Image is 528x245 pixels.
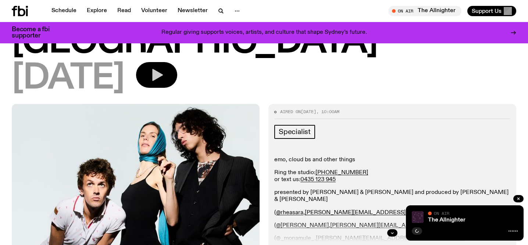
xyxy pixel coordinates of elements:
[274,209,510,216] p: ( , )
[276,210,303,216] a: @rheasara
[428,217,465,223] a: The Allnighter
[472,8,502,14] span: Support Us
[279,128,311,136] span: Specialist
[274,156,510,163] p: emo, cloud bs and other things
[301,109,316,115] span: [DATE]
[274,125,315,139] a: Specialist
[305,210,454,216] a: [PERSON_NAME][EMAIL_ADDRESS][DOMAIN_NAME]
[315,170,368,176] a: [PHONE_NUMBER]
[12,26,59,39] h3: Become a fbi supporter
[47,6,81,16] a: Schedule
[467,6,516,16] button: Support Us
[113,6,135,16] a: Read
[300,177,336,183] a: 0435 123 945
[161,29,367,36] p: Regular giving supports voices, artists, and culture that shape Sydney’s future.
[173,6,212,16] a: Newsletter
[82,6,111,16] a: Explore
[12,62,124,95] span: [DATE]
[274,169,510,183] p: Ring the studio: or text us:
[280,109,301,115] span: Aired on
[316,109,339,115] span: , 10:00am
[388,6,461,16] button: On AirThe Allnighter
[434,211,449,216] span: On Air
[274,189,510,203] p: presented by [PERSON_NAME] & [PERSON_NAME] and produced by [PERSON_NAME] & [PERSON_NAME]
[137,6,172,16] a: Volunteer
